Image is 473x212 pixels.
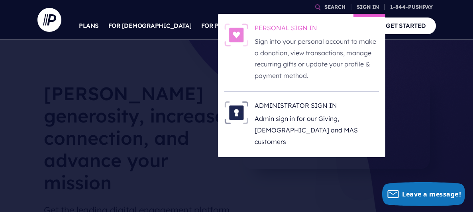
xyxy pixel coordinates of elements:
[255,12,290,40] a: SOLUTIONS
[376,18,436,34] a: GET STARTED
[402,190,461,198] span: Leave a message!
[201,12,245,40] a: FOR PARISHES
[79,12,99,40] a: PLANS
[224,23,379,82] a: PERSONAL SIGN IN - Illustration PERSONAL SIGN IN Sign into your personal account to make a donati...
[255,36,379,82] p: Sign into your personal account to make a donation, view transactions, manage recurring gifts or ...
[382,182,465,206] button: Leave a message!
[108,12,192,40] a: FOR [DEMOGRAPHIC_DATA]
[224,101,248,124] img: ADMINISTRATOR SIGN IN - Illustration
[300,12,328,40] a: EXPLORE
[224,23,248,47] img: PERSONAL SIGN IN - Illustration
[224,101,379,148] a: ADMINISTRATOR SIGN IN - Illustration ADMINISTRATOR SIGN IN Admin sign in for our Giving, [DEMOGRA...
[337,12,367,40] a: COMPANY
[255,23,379,35] h6: PERSONAL SIGN IN
[255,113,379,147] p: Admin sign in for our Giving, [DEMOGRAPHIC_DATA] and MAS customers
[255,101,379,113] h6: ADMINISTRATOR SIGN IN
